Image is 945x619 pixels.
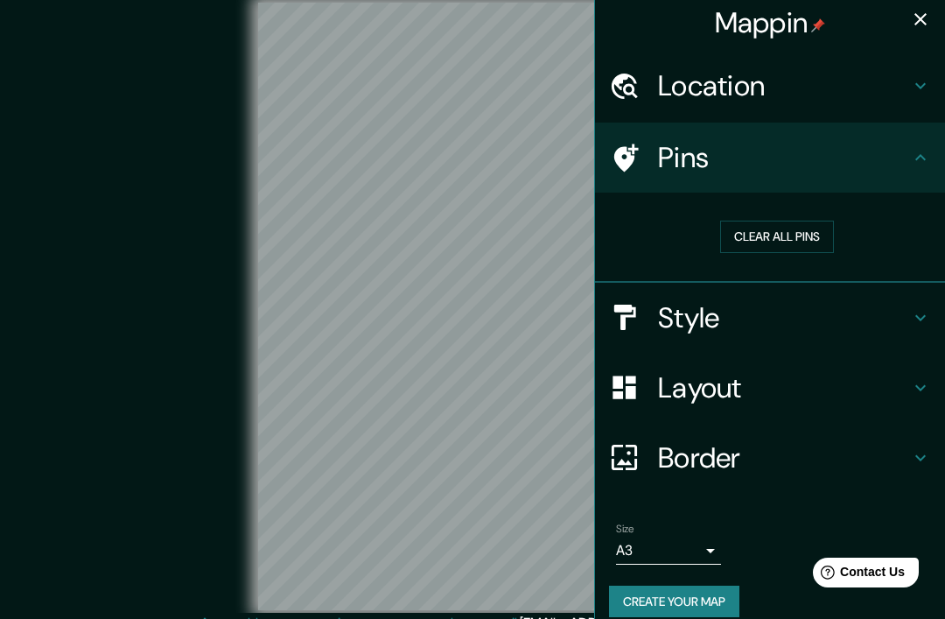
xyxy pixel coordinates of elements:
h4: Layout [658,370,910,405]
button: Clear all pins [720,221,834,253]
div: Layout [595,353,945,423]
div: Style [595,283,945,353]
h4: Location [658,68,910,103]
iframe: Help widget launcher [789,551,926,600]
img: pin-icon.png [811,18,825,32]
div: Border [595,423,945,493]
h4: Mappin [715,5,826,40]
h4: Border [658,440,910,475]
div: Pins [595,123,945,193]
canvas: Map [258,3,688,610]
label: Size [616,521,634,536]
h4: Style [658,300,910,335]
button: Create your map [609,586,739,618]
div: Location [595,51,945,121]
h4: Pins [658,140,910,175]
div: A3 [616,537,721,565]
